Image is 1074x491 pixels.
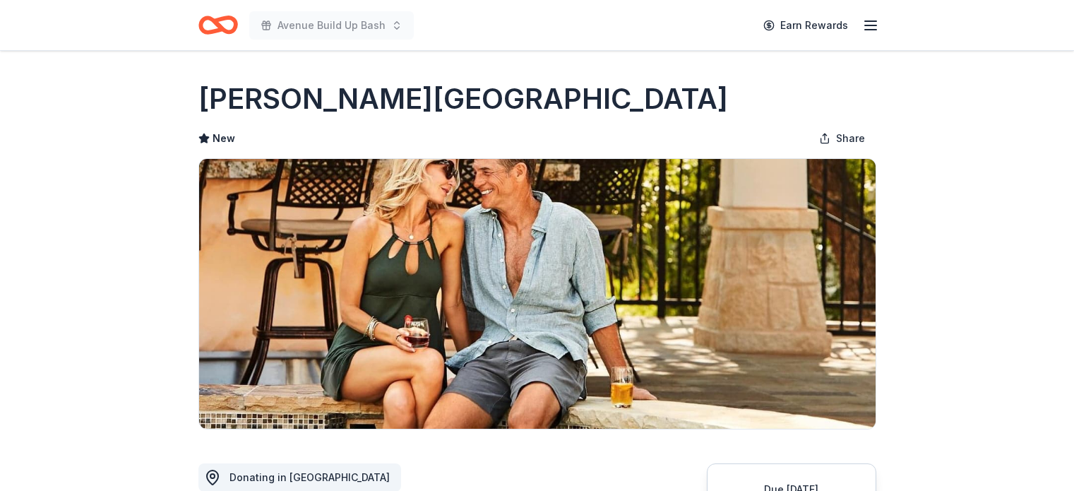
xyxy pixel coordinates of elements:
[836,130,865,147] span: Share
[198,79,728,119] h1: [PERSON_NAME][GEOGRAPHIC_DATA]
[198,8,238,42] a: Home
[278,17,386,34] span: Avenue Build Up Bash
[199,159,876,429] img: Image for La Cantera Resort & Spa
[249,11,414,40] button: Avenue Build Up Bash
[755,13,857,38] a: Earn Rewards
[808,124,876,153] button: Share
[213,130,235,147] span: New
[229,471,390,483] span: Donating in [GEOGRAPHIC_DATA]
